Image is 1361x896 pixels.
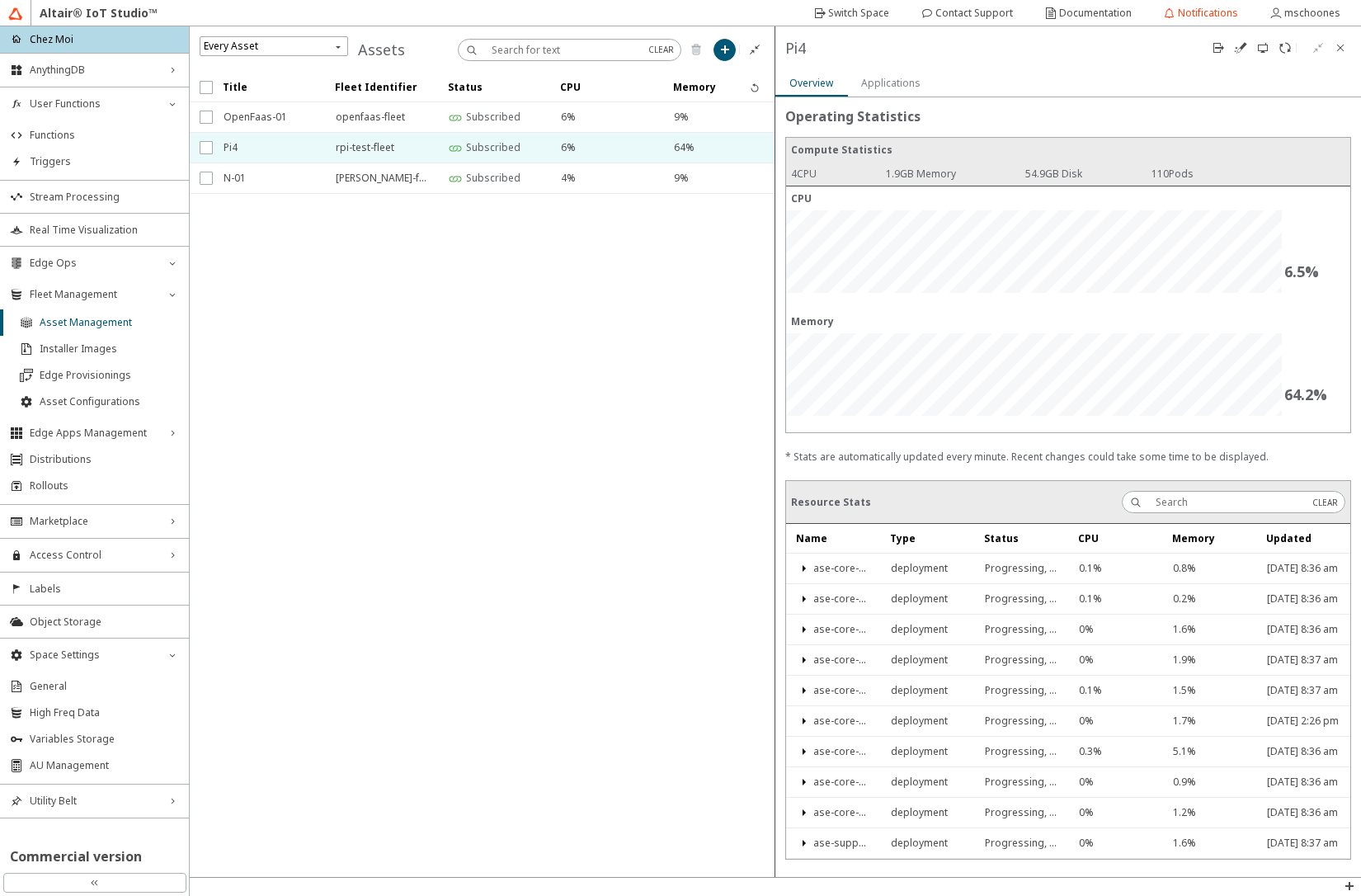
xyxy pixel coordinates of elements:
[40,395,179,408] span: Asset Configurations
[30,224,179,237] span: Real Time Visualization
[30,733,179,746] span: Variables Storage
[30,795,159,808] span: Utility Belt
[40,342,179,356] span: Installer Images
[1274,36,1296,59] unity-button: Synced Things
[785,450,1351,464] unity-typography: * Stats are automatically updated every minute. Recent changes could take some time to be displayed.
[30,427,159,440] span: Edge Apps Management
[886,167,956,181] unity-typography: 1.9 GB Memory
[40,316,179,329] span: Asset Management
[791,314,1345,328] unity-typography: Memory
[30,582,179,596] span: Labels
[785,107,1351,132] unity-typography: Operating Statistics
[30,706,179,719] span: High Freq Data
[1151,167,1194,181] unity-typography: 110 Pods
[1207,36,1229,59] unity-button: View Thing
[30,479,179,493] span: Rollouts
[713,39,736,61] unity-button: New Asset
[791,143,1345,157] unity-typography: Compute Statistics
[1284,384,1350,404] unity-typography: 64.2%
[40,369,179,382] span: Edge Provisionings
[791,167,817,181] unity-typography: 4 CPU
[204,36,258,56] div: Every Asset
[685,39,707,61] unity-button: Delete
[30,64,159,77] span: AnythingDB
[30,453,179,466] span: Distributions
[30,191,179,204] span: Stream Processing
[1251,36,1274,59] unity-button: API Client
[30,680,179,693] span: General
[30,759,179,772] span: AU Management
[1025,167,1082,181] unity-typography: 54.9 GB Disk
[466,102,520,132] unity-typography: Subscribed
[466,163,520,193] unity-typography: Subscribed
[30,288,159,301] span: Fleet Management
[791,191,1345,205] unity-typography: CPU
[30,155,179,168] span: Triggers
[30,549,159,562] span: Access Control
[1284,262,1350,281] unity-typography: 6.5%
[30,515,159,528] span: Marketplace
[30,648,159,662] span: Space Settings
[30,129,179,142] span: Functions
[30,97,159,111] span: User Functions
[30,615,179,629] span: Object Storage
[30,257,159,270] span: Edge Ops
[466,133,520,163] unity-typography: Subscribed
[30,32,73,46] p: Chez Moi
[1229,36,1251,59] unity-button: Recreate Setup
